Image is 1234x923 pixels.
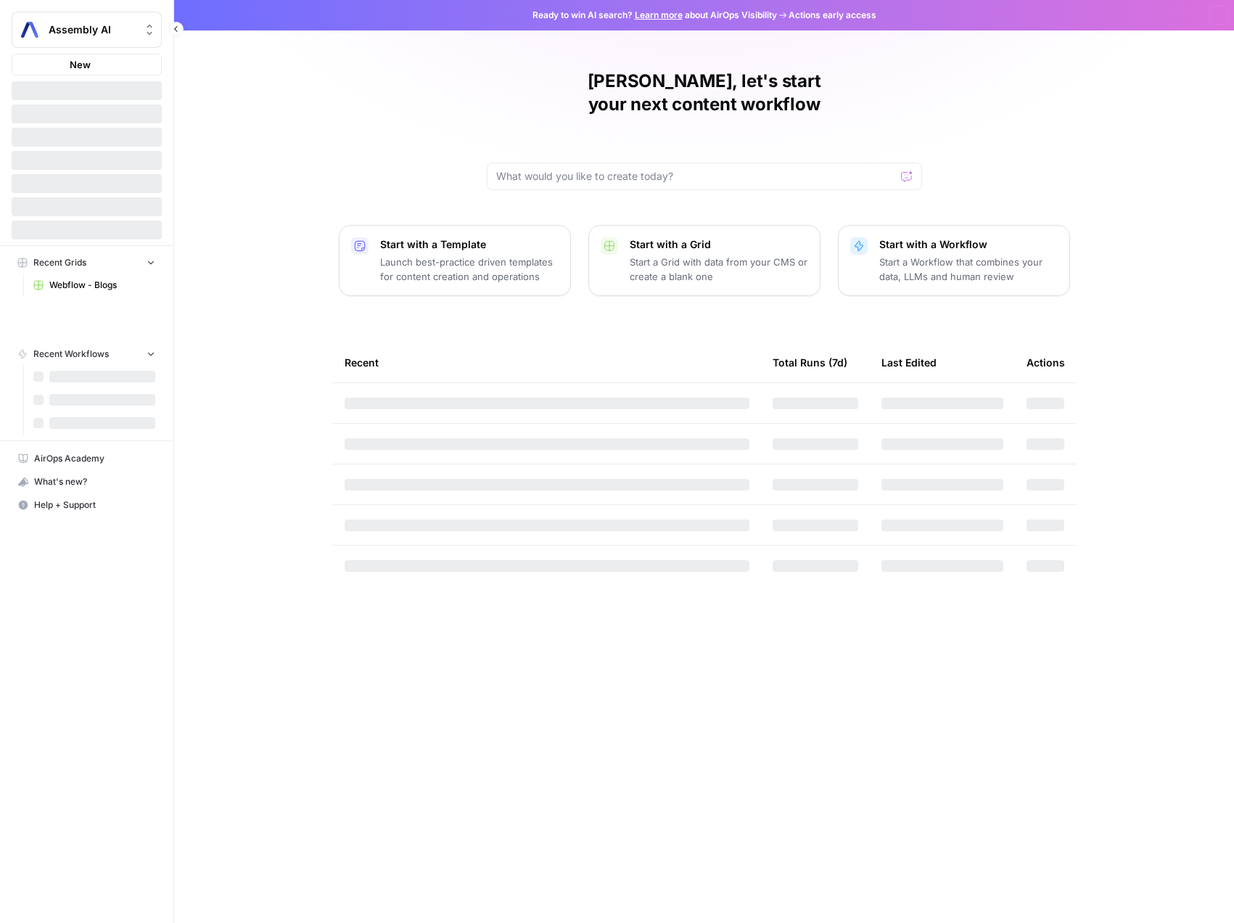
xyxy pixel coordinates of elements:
[881,342,937,382] div: Last Edited
[17,17,43,43] img: Assembly AI Logo
[49,279,155,292] span: Webflow - Blogs
[33,256,86,269] span: Recent Grids
[588,225,820,296] button: Start with a GridStart a Grid with data from your CMS or create a blank one
[345,342,749,382] div: Recent
[12,252,162,274] button: Recent Grids
[12,493,162,517] button: Help + Support
[773,342,847,382] div: Total Runs (7d)
[879,255,1058,284] p: Start a Workflow that combines your data, LLMs and human review
[630,255,808,284] p: Start a Grid with data from your CMS or create a blank one
[487,70,922,116] h1: [PERSON_NAME], let's start your next content workflow
[630,237,808,252] p: Start with a Grid
[789,9,876,22] span: Actions early access
[33,348,109,361] span: Recent Workflows
[27,274,162,297] a: Webflow - Blogs
[838,225,1070,296] button: Start with a WorkflowStart a Workflow that combines your data, LLMs and human review
[380,255,559,284] p: Launch best-practice driven templates for content creation and operations
[12,447,162,470] a: AirOps Academy
[532,9,777,22] span: Ready to win AI search? about AirOps Visibility
[1027,342,1065,382] div: Actions
[635,9,683,20] a: Learn more
[12,471,161,493] div: What's new?
[70,57,91,72] span: New
[12,470,162,493] button: What's new?
[34,452,155,465] span: AirOps Academy
[879,237,1058,252] p: Start with a Workflow
[12,54,162,75] button: New
[49,22,136,37] span: Assembly AI
[380,237,559,252] p: Start with a Template
[496,169,895,184] input: What would you like to create today?
[12,12,162,48] button: Workspace: Assembly AI
[34,499,155,512] span: Help + Support
[339,225,571,296] button: Start with a TemplateLaunch best-practice driven templates for content creation and operations
[12,343,162,365] button: Recent Workflows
